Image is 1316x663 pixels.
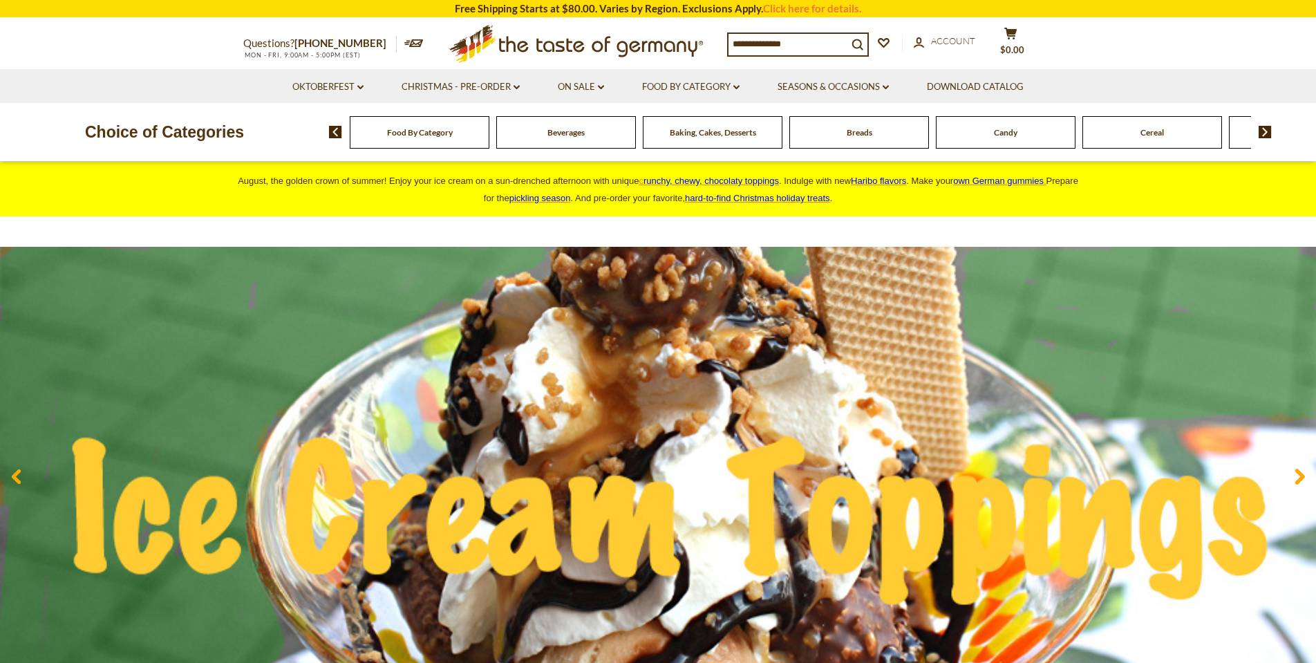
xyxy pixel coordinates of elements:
[927,80,1024,95] a: Download Catalog
[994,127,1017,138] a: Candy
[685,193,832,203] span: .
[547,127,585,138] a: Beverages
[243,35,397,53] p: Questions?
[847,127,872,138] a: Breads
[387,127,453,138] a: Food By Category
[1259,126,1272,138] img: next arrow
[558,80,604,95] a: On Sale
[931,35,975,46] span: Account
[685,193,830,203] a: hard-to-find Christmas holiday treats
[238,176,1078,203] span: August, the golden crown of summer! Enjoy your ice cream on a sun-drenched afternoon with unique ...
[639,176,779,186] a: crunchy, chewy, chocolaty toppings
[990,27,1031,62] button: $0.00
[402,80,520,95] a: Christmas - PRE-ORDER
[670,127,756,138] a: Baking, Cakes, Desserts
[778,80,889,95] a: Seasons & Occasions
[851,176,906,186] a: Haribo flavors
[509,193,571,203] a: pickling season
[914,34,975,49] a: Account
[763,2,861,15] a: Click here for details.
[329,126,342,138] img: previous arrow
[292,80,364,95] a: Oktoberfest
[243,51,361,59] span: MON - FRI, 9:00AM - 5:00PM (EST)
[294,37,386,49] a: [PHONE_NUMBER]
[643,176,779,186] span: runchy, chewy, chocolaty toppings
[1140,127,1164,138] a: Cereal
[953,176,1046,186] a: own German gummies.
[642,80,740,95] a: Food By Category
[1000,44,1024,55] span: $0.00
[953,176,1044,186] span: own German gummies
